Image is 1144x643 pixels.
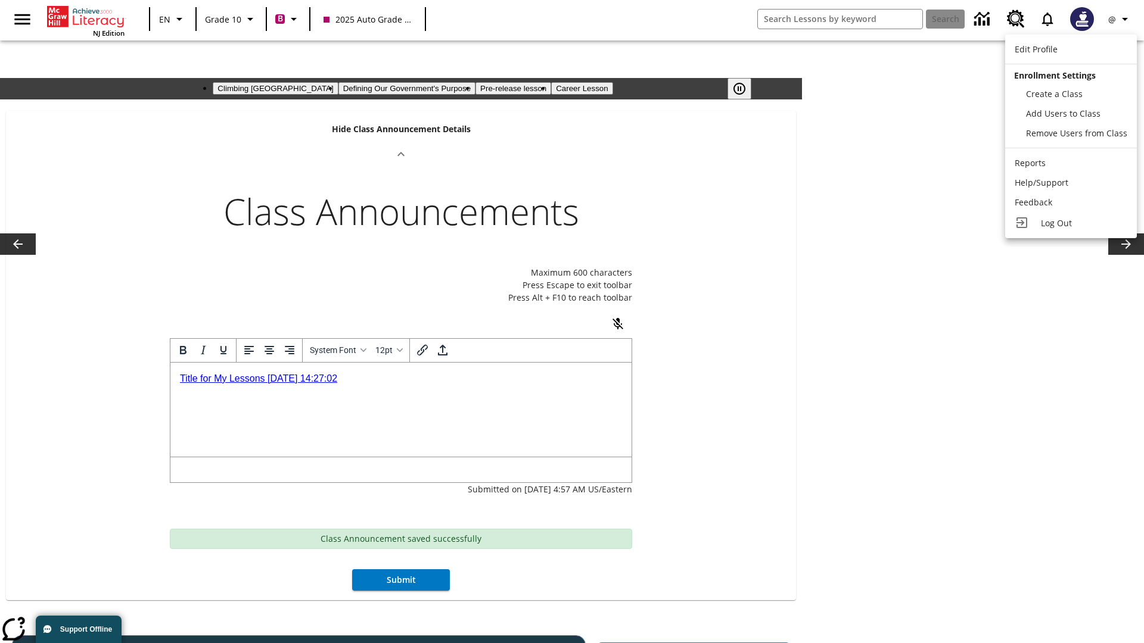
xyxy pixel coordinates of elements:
[1014,70,1096,81] span: Enrollment Settings
[1041,217,1072,229] span: Log Out
[10,11,167,21] a: Title for My Lessons [DATE] 14:27:02
[1026,88,1083,99] span: Create a Class
[1015,177,1068,188] span: Help/Support
[1015,196,1052,208] span: Feedback
[1026,127,1127,139] span: Remove Users from Class
[1015,43,1058,55] span: Edit Profile
[1026,108,1101,119] span: Add Users to Class
[10,10,452,23] body: Maximum 600 characters Press Escape to exit toolbar Press Alt + F10 to reach toolbar
[1015,157,1046,168] span: Reports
